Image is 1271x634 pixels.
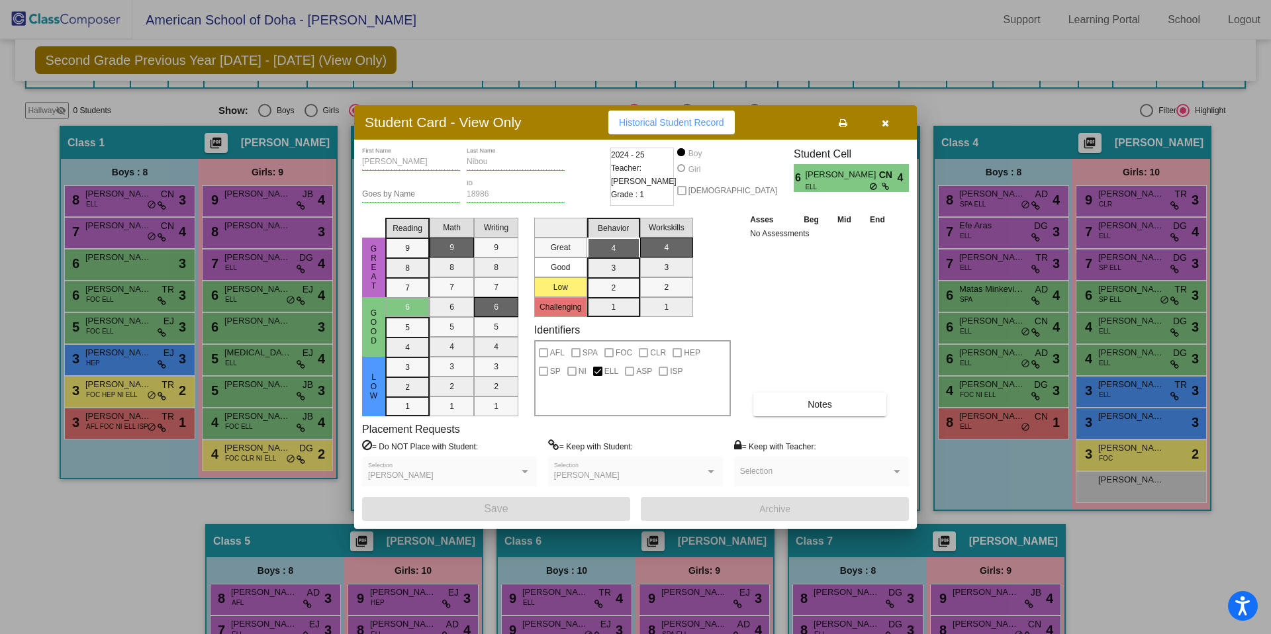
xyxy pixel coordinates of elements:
span: ISP [670,363,683,379]
span: [PERSON_NAME] [805,168,878,182]
span: [DEMOGRAPHIC_DATA] [688,183,777,199]
th: Mid [828,212,860,227]
th: End [861,212,895,227]
button: Archive [641,497,909,521]
span: HEP [684,345,700,361]
span: Save [484,503,508,514]
button: Historical Student Record [608,111,735,134]
span: AFL [550,345,565,361]
button: Save [362,497,630,521]
span: Grade : 1 [611,188,644,201]
span: Great [368,244,380,291]
span: FOC [616,345,632,361]
span: CLR [650,345,666,361]
span: Low [368,373,380,400]
input: goes by name [362,190,460,199]
span: 2024 - 25 [611,148,645,161]
span: Good [368,308,380,345]
span: 4 [898,170,909,186]
label: Placement Requests [362,423,460,435]
span: [PERSON_NAME] [554,471,620,480]
div: Boy [688,148,702,159]
span: Archive [759,504,790,514]
div: Girl [688,163,701,175]
span: ELL [604,363,618,379]
span: 6 [794,170,805,186]
label: = Keep with Teacher: [734,439,816,453]
label: = Do NOT Place with Student: [362,439,478,453]
span: SPA [583,345,598,361]
span: Historical Student Record [619,117,724,128]
td: No Assessments [747,227,894,240]
button: Notes [753,392,886,416]
h3: Student Card - View Only [365,114,522,130]
span: Teacher: [PERSON_NAME] [611,161,677,188]
label: Identifiers [534,324,580,336]
span: ASP [636,363,652,379]
span: Notes [808,399,832,410]
label: = Keep with Student: [548,439,633,453]
h3: Student Cell [794,148,909,160]
th: Asses [747,212,794,227]
span: NI [579,363,587,379]
span: SP [550,363,561,379]
span: ELL [805,182,869,192]
span: [PERSON_NAME] [368,471,434,480]
th: Beg [794,212,829,227]
input: Enter ID [467,190,565,199]
span: CN [879,168,898,182]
